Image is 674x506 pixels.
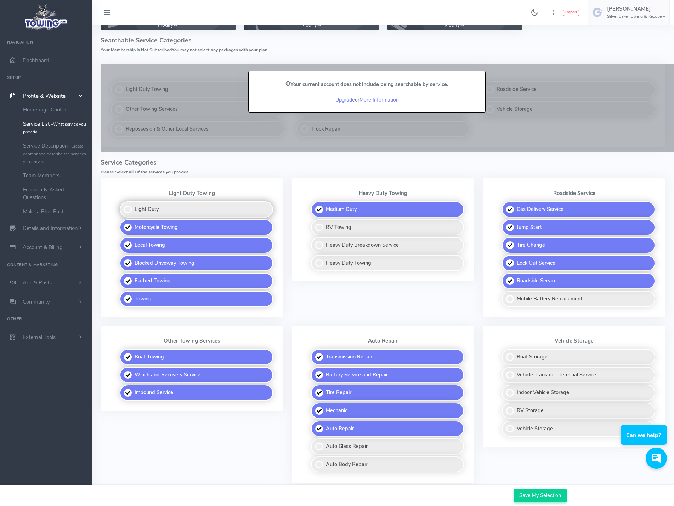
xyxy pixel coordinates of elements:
[311,255,464,271] label: Heavy Duty Towing
[120,219,273,236] label: Motorcycle Towing
[22,2,70,32] img: logo
[301,21,322,28] a: Modify
[607,14,665,19] h6: Silver Lake Towing & Recovery
[23,57,49,64] span: Dashboard
[311,219,464,236] label: RV Towing
[502,273,655,289] label: Roadside Service
[615,406,674,476] iframe: Conversations
[502,403,655,419] label: RV Storage
[285,81,448,88] strong: Your current account does not include being searchable by service.
[444,21,465,28] a: Modify
[18,183,92,205] a: Frequently Asked Questions
[18,139,92,168] a: Service Description -Create content and describe the services you provide
[311,237,464,253] label: Heavy Duty Breakdown Service
[563,10,579,16] button: Report
[311,385,464,401] label: Tire Repair
[109,190,275,196] p: Light Duty Towing
[23,244,63,251] span: Account & Billing
[502,237,655,253] label: Tire Change
[109,338,275,344] p: Other Towing Services
[101,159,665,166] h4: Service Categories
[120,201,273,218] label: Light Duty
[502,385,655,401] label: Indoor Vehicle Storage
[101,37,665,44] h4: Searchable Service Categories
[23,143,86,165] small: Create content and describe the services you provide
[23,121,86,135] small: What service you provide
[120,273,273,289] label: Flatbed Towing
[311,201,464,218] label: Medium Duty
[311,421,464,437] label: Auto Repair
[120,237,273,253] label: Local Towing
[120,349,273,365] label: Boat Towing
[101,170,665,174] h6: Please Select all Of the services you provide.
[502,291,655,307] label: Mobile Battery Replacement
[311,438,464,455] label: Auto Glass Repair
[311,456,464,473] label: Auto Body Repair
[18,117,92,139] a: Service List -What service you provide
[23,279,52,286] span: Ads & Posts
[502,349,655,365] label: Boat Storage
[23,225,78,232] span: Details and Information
[18,103,92,117] a: Homepage Content
[120,291,273,307] label: Towing
[249,71,486,112] div: or
[335,96,355,103] a: Upgrade
[23,298,50,305] span: Community
[18,205,92,219] a: Make a Blog Post
[300,338,466,344] p: Auto Repair
[592,7,604,18] img: user-image
[502,421,655,437] label: Vehicle Storage
[502,219,655,236] label: Jump Start
[23,92,66,99] span: Profile & Website
[311,367,464,383] label: Battery Service and Repair
[502,367,655,383] label: Vehicle Transport Terminal Service
[18,168,92,183] a: Team Members
[502,255,655,271] label: Lock Out Service
[491,338,657,344] p: Vehicle Storage
[300,190,466,196] p: Heavy Duty Towing
[491,190,657,196] p: Roadside Service
[607,6,665,12] h5: [PERSON_NAME]
[120,385,273,401] label: Impound Service
[158,21,178,28] a: Modify
[311,403,464,419] label: Mechanic
[514,489,567,502] input: Save My Selection
[502,201,655,218] label: Gas Delivery Service
[311,349,464,365] label: Transmission Repair
[120,367,273,383] label: Winch and Recovery Service
[172,47,268,53] span: You may not select any packages with your plan.
[359,96,399,103] a: More Information
[101,48,665,52] h6: Your Membership Is Not Subscribed
[120,255,273,271] label: Blocked Driveway Towing
[23,334,56,341] span: External Tools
